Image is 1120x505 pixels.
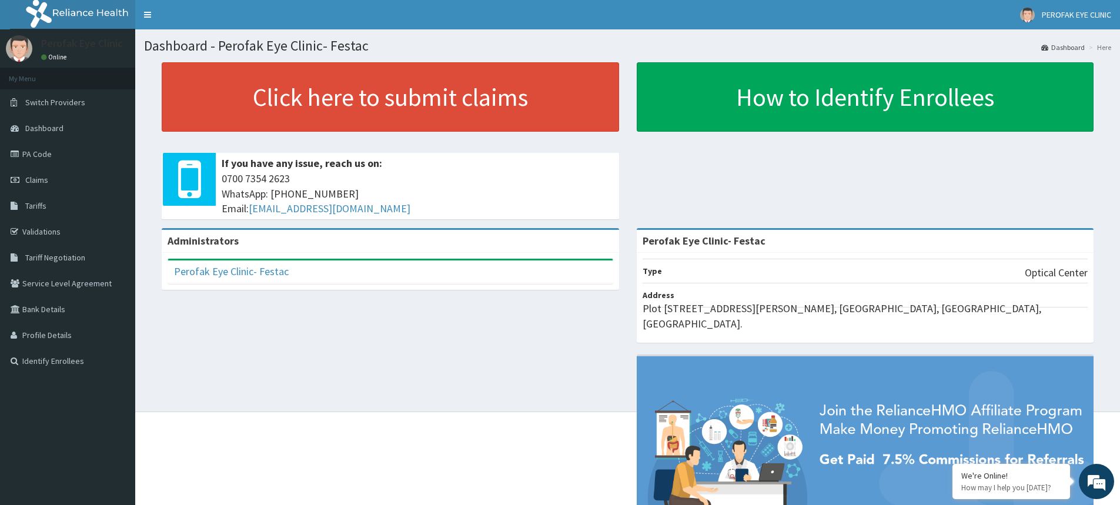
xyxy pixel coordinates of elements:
[22,59,48,88] img: d_794563401_company_1708531726252_794563401
[222,171,613,216] span: 0700 7354 2623 WhatsApp: [PHONE_NUMBER] Email:
[168,234,239,248] b: Administrators
[144,38,1111,53] h1: Dashboard - Perofak Eye Clinic- Festac
[249,202,410,215] a: [EMAIL_ADDRESS][DOMAIN_NAME]
[637,62,1094,132] a: How to Identify Enrollees
[1025,265,1088,280] p: Optical Center
[162,62,619,132] a: Click here to submit claims
[643,266,662,276] b: Type
[41,53,69,61] a: Online
[25,97,85,108] span: Switch Providers
[193,6,221,34] div: Minimize live chat window
[68,148,162,267] span: We're online!
[1020,8,1035,22] img: User Image
[1042,9,1111,20] span: PEROFAK EYE CLINIC
[6,35,32,62] img: User Image
[222,156,382,170] b: If you have any issue, reach us on:
[174,265,289,278] a: Perofak Eye Clinic- Festac
[41,38,123,49] p: Perofak Eye Clinic
[25,252,85,263] span: Tariff Negotiation
[643,234,765,248] strong: Perofak Eye Clinic- Festac
[1086,42,1111,52] li: Here
[6,321,224,362] textarea: Type your message and hit 'Enter'
[961,470,1061,481] div: We're Online!
[643,290,674,300] b: Address
[25,200,46,211] span: Tariffs
[1041,42,1085,52] a: Dashboard
[61,66,198,81] div: Chat with us now
[643,301,1088,331] p: Plot [STREET_ADDRESS][PERSON_NAME], [GEOGRAPHIC_DATA], [GEOGRAPHIC_DATA], [GEOGRAPHIC_DATA].
[25,175,48,185] span: Claims
[961,483,1061,493] p: How may I help you today?
[25,123,63,133] span: Dashboard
